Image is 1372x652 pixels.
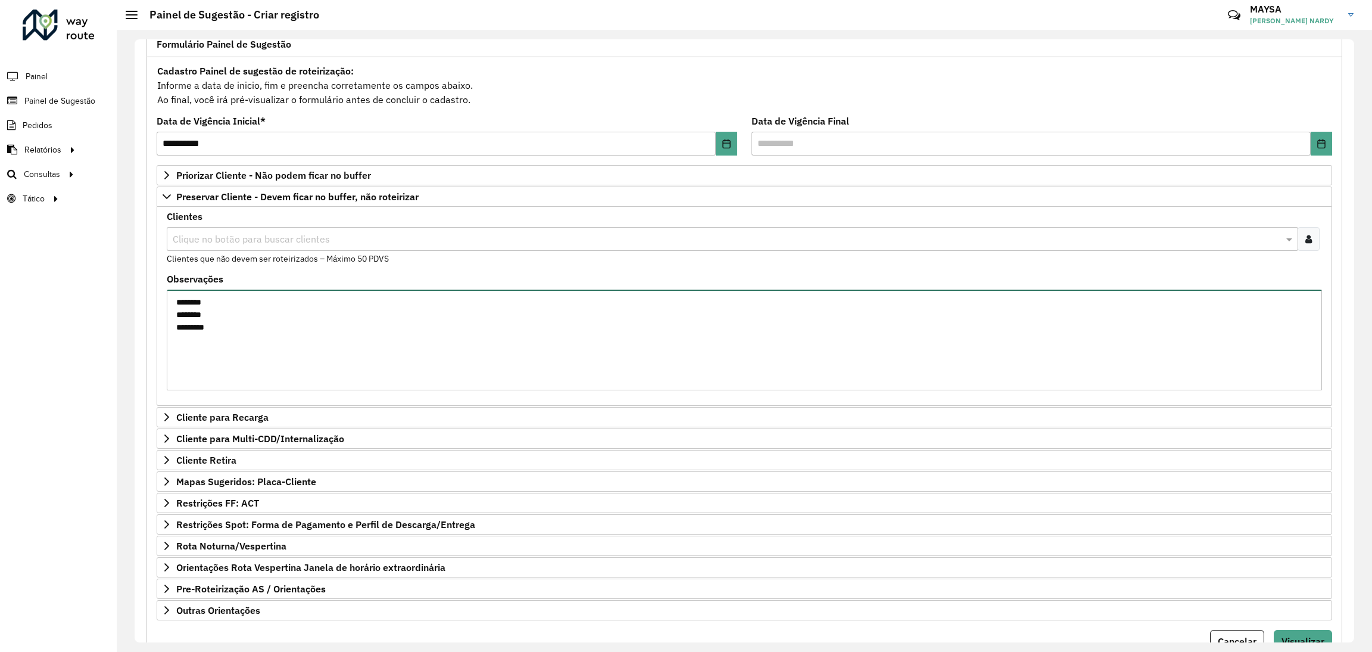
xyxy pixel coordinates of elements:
span: [PERSON_NAME] NARDY [1250,15,1339,26]
a: Outras Orientações [157,600,1332,620]
span: Painel de Sugestão [24,95,95,107]
label: Data de Vigência Inicial [157,114,266,128]
span: Pre-Roteirização AS / Orientações [176,584,326,594]
span: Tático [23,193,45,205]
a: Contato Rápido [1221,2,1247,28]
span: Outras Orientações [176,606,260,615]
span: Priorizar Cliente - Não podem ficar no buffer [176,170,371,180]
span: Rota Noturna/Vespertina [176,541,286,551]
span: Visualizar [1281,635,1324,647]
a: Orientações Rota Vespertina Janela de horário extraordinária [157,557,1332,578]
span: Pedidos [23,119,52,132]
span: Relatórios [24,144,61,156]
h3: MAYSA [1250,4,1339,15]
a: Mapas Sugeridos: Placa-Cliente [157,471,1332,492]
span: Preservar Cliente - Devem ficar no buffer, não roteirizar [176,192,419,201]
a: Pre-Roteirização AS / Orientações [157,579,1332,599]
strong: Cadastro Painel de sugestão de roteirização: [157,65,354,77]
label: Clientes [167,209,202,223]
span: Restrições Spot: Forma de Pagamento e Perfil de Descarga/Entrega [176,520,475,529]
span: Cliente para Multi-CDD/Internalização [176,434,344,443]
small: Clientes que não devem ser roteirizados – Máximo 50 PDVS [167,253,389,264]
label: Observações [167,272,223,286]
div: Preservar Cliente - Devem ficar no buffer, não roteirizar [157,207,1332,406]
span: Cliente Retira [176,455,236,465]
span: Orientações Rota Vespertina Janela de horário extraordinária [176,563,445,572]
a: Restrições FF: ACT [157,493,1332,513]
button: Choose Date [716,132,737,156]
h2: Painel de Sugestão - Criar registro [138,8,319,21]
span: Consultas [24,168,60,181]
span: Mapas Sugeridos: Placa-Cliente [176,477,316,486]
a: Rota Noturna/Vespertina [157,536,1332,556]
span: Restrições FF: ACT [176,498,259,508]
a: Preservar Cliente - Devem ficar no buffer, não roteirizar [157,187,1332,207]
a: Cliente para Multi-CDD/Internalização [157,429,1332,449]
span: Cliente para Recarga [176,412,269,422]
label: Data de Vigência Final [752,114,849,128]
a: Cliente para Recarga [157,407,1332,427]
a: Priorizar Cliente - Não podem ficar no buffer [157,165,1332,185]
a: Cliente Retira [157,450,1332,470]
span: Formulário Painel de Sugestão [157,39,291,49]
span: Painel [26,70,48,83]
div: Informe a data de inicio, fim e preencha corretamente os campos abaixo. Ao final, você irá pré-vi... [157,63,1332,107]
button: Choose Date [1311,132,1332,156]
a: Restrições Spot: Forma de Pagamento e Perfil de Descarga/Entrega [157,514,1332,535]
span: Cancelar [1218,635,1256,647]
